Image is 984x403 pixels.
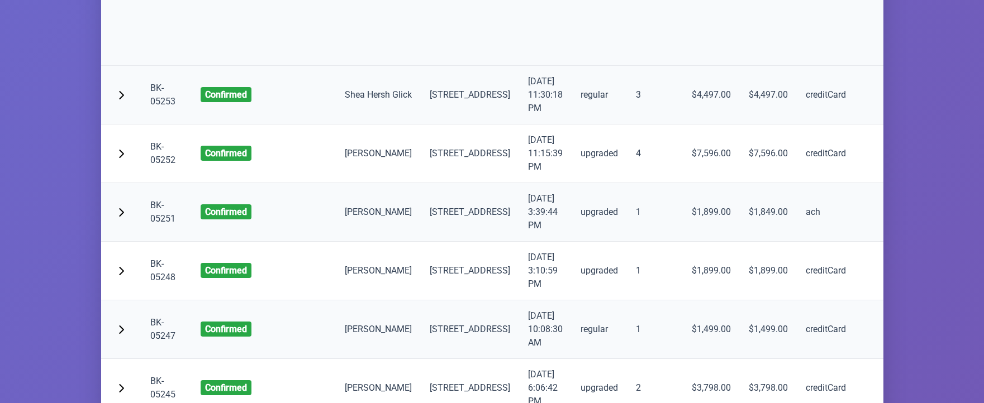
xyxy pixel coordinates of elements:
[201,322,251,337] span: confirmed
[627,242,683,300] td: 1
[150,317,175,341] a: BK-05247
[797,300,899,359] td: creditCard
[336,242,421,300] td: [PERSON_NAME]
[150,83,175,107] a: BK-05253
[201,87,251,102] span: confirmed
[421,242,519,300] td: [STREET_ADDRESS]
[201,263,251,278] span: confirmed
[683,300,740,359] td: $1,499.00
[519,183,572,242] td: [DATE] 3:39:44 PM
[421,124,519,183] td: [STREET_ADDRESS]
[683,183,740,242] td: $1,899.00
[336,66,421,124] td: Shea Hersh Glick
[683,242,740,300] td: $1,899.00
[627,124,683,183] td: 4
[150,200,175,224] a: BK-05251
[336,300,421,359] td: [PERSON_NAME]
[421,66,519,124] td: [STREET_ADDRESS]
[740,124,797,183] td: $7,596.00
[627,183,683,242] td: 1
[336,124,421,183] td: [PERSON_NAME]
[150,376,175,400] a: BK-05245
[627,66,683,124] td: 3
[572,183,627,242] td: upgraded
[201,204,251,219] span: confirmed
[201,380,251,395] span: confirmed
[421,183,519,242] td: [STREET_ADDRESS]
[797,66,899,124] td: creditCard
[336,183,421,242] td: [PERSON_NAME]
[150,141,175,165] a: BK-05252
[572,242,627,300] td: upgraded
[740,183,797,242] td: $1,849.00
[797,242,899,300] td: creditCard
[797,124,899,183] td: creditCard
[519,242,572,300] td: [DATE] 3:10:59 PM
[201,146,251,161] span: confirmed
[740,66,797,124] td: $4,497.00
[519,124,572,183] td: [DATE] 11:15:39 PM
[150,258,175,282] a: BK-05248
[519,66,572,124] td: [DATE] 11:30:18 PM
[519,300,572,359] td: [DATE] 10:08:30 AM
[740,242,797,300] td: $1,899.00
[683,124,740,183] td: $7,596.00
[421,300,519,359] td: [STREET_ADDRESS]
[572,124,627,183] td: upgraded
[797,183,899,242] td: ach
[740,300,797,359] td: $1,499.00
[627,300,683,359] td: 1
[683,66,740,124] td: $4,497.00
[572,66,627,124] td: regular
[572,300,627,359] td: regular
